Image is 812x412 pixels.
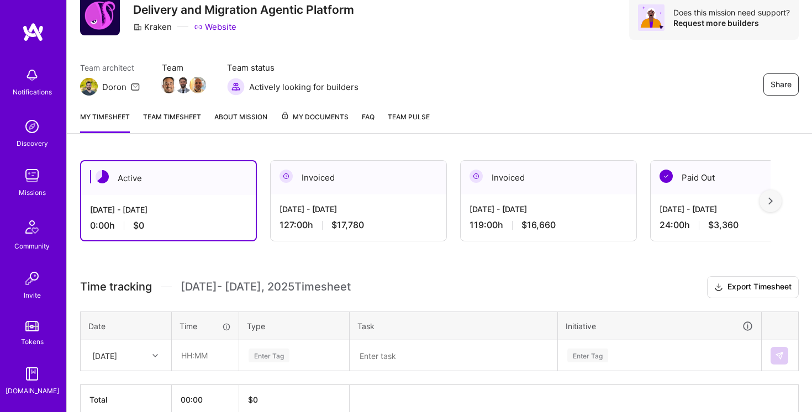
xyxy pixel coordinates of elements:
div: Discovery [17,138,48,149]
img: teamwork [21,165,43,187]
img: Avatar [638,4,665,31]
button: Export Timesheet [707,276,799,298]
div: 0:00 h [90,220,247,231]
h3: Delivery and Migration Agentic Platform [133,3,354,17]
div: Invoiced [271,161,446,194]
img: bell [21,64,43,86]
div: Initiative [566,320,753,332]
span: $3,360 [708,219,739,231]
img: Actively looking for builders [227,78,245,96]
div: Enter Tag [567,347,608,364]
div: Request more builders [673,18,790,28]
img: tokens [25,321,39,331]
div: Tokens [21,336,44,347]
a: FAQ [362,111,375,133]
img: Team Member Avatar [175,77,192,93]
div: Community [14,240,50,252]
span: My Documents [281,111,349,123]
i: icon CompanyGray [133,23,142,31]
a: Team Member Avatar [191,76,205,94]
div: Missions [19,187,46,198]
div: Invite [24,289,41,301]
img: Active [96,170,109,183]
div: 119:00 h [470,219,628,231]
th: Date [81,311,172,340]
i: icon Mail [131,82,140,91]
div: Time [180,320,231,332]
span: $0 [133,220,144,231]
a: My timesheet [80,111,130,133]
span: Team status [227,62,358,73]
img: right [768,197,773,205]
img: Invite [21,267,43,289]
div: 127:00 h [280,219,437,231]
a: About Mission [214,111,267,133]
span: $17,780 [331,219,364,231]
i: icon Chevron [152,353,158,358]
a: My Documents [281,111,349,133]
img: Invoiced [470,170,483,183]
img: Invoiced [280,170,293,183]
div: Does this mission need support? [673,7,790,18]
div: Active [81,161,256,195]
a: Team Member Avatar [176,76,191,94]
span: Actively looking for builders [249,81,358,93]
div: [DOMAIN_NAME] [6,385,59,397]
a: Website [194,21,236,33]
span: Share [771,79,792,90]
div: Invoiced [461,161,636,194]
div: Kraken [133,21,172,33]
button: Share [763,73,799,96]
img: Paid Out [660,170,673,183]
div: [DATE] - [DATE] [470,203,628,215]
span: Team [162,62,205,73]
div: Doron [102,81,126,93]
img: Team Architect [80,78,98,96]
img: guide book [21,363,43,385]
a: Team timesheet [143,111,201,133]
th: Type [239,311,350,340]
div: Notifications [13,86,52,98]
span: [DATE] - [DATE] , 2025 Timesheet [181,280,351,294]
div: [DATE] - [DATE] [90,204,247,215]
i: icon Download [714,282,723,293]
div: [DATE] [92,350,117,361]
img: Submit [775,351,784,360]
input: HH:MM [172,341,238,370]
span: Team Pulse [388,113,430,121]
img: logo [22,22,44,42]
img: Team Member Avatar [189,77,206,93]
span: Time tracking [80,280,152,294]
span: $16,660 [521,219,556,231]
img: Team Member Avatar [161,77,177,93]
th: Task [350,311,558,340]
span: $ 0 [248,395,258,404]
span: Team architect [80,62,140,73]
img: Community [19,214,45,240]
a: Team Pulse [388,111,430,133]
a: Team Member Avatar [162,76,176,94]
img: discovery [21,115,43,138]
div: [DATE] - [DATE] [280,203,437,215]
div: Enter Tag [249,347,289,364]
